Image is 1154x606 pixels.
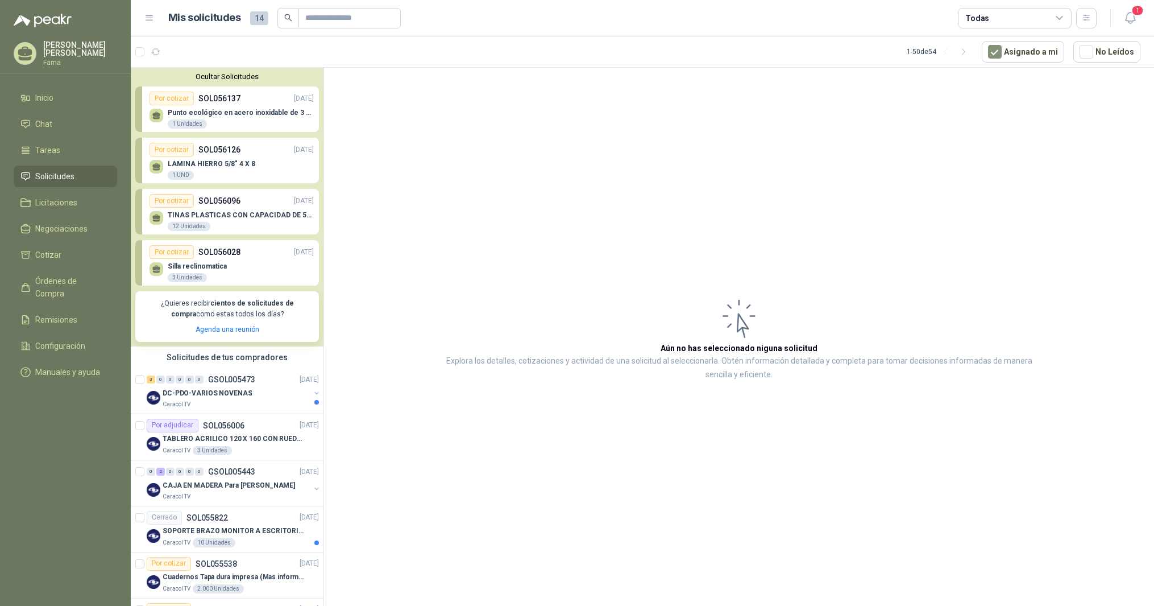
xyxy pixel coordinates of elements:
[438,354,1040,382] p: Explora los detalles, cotizaciones y actividad de una solicitud al seleccionarla. Obtén informaci...
[14,14,72,27] img: Logo peakr
[193,538,235,547] div: 10 Unidades
[147,557,191,571] div: Por cotizar
[163,434,304,444] p: TABLERO ACRILICO 120 X 160 CON RUEDAS
[35,366,100,378] span: Manuales y ayuda
[250,11,268,25] span: 14
[147,575,160,589] img: Company Logo
[166,376,175,384] div: 0
[35,314,77,326] span: Remisiones
[135,138,319,183] a: Por cotizarSOL056126[DATE] LAMINA HIERRO 5/8" 4 X 81 UND
[294,196,314,207] p: [DATE]
[300,374,319,385] p: [DATE]
[163,480,295,490] p: CAJA EN MADERA Para [PERSON_NAME]
[168,160,255,168] p: LAMINA HIERRO 5/8" 4 X 8
[195,376,204,384] div: 0
[14,218,117,240] a: Negociaciones
[198,143,240,156] p: SOL056126
[14,113,117,135] a: Chat
[176,376,184,384] div: 0
[35,275,106,300] span: Órdenes de Compra
[43,41,117,57] p: [PERSON_NAME] [PERSON_NAME]
[982,41,1064,63] button: Asignado a mi
[131,553,323,599] a: Por cotizarSOL055538[DATE] Company LogoCuadernos Tapa dura impresa (Mas informacion en el adjunto...
[1073,41,1140,63] button: No Leídos
[135,240,319,286] a: Por cotizarSOL056028[DATE] Silla reclinomatica3 Unidades
[147,468,155,476] div: 0
[135,86,319,132] a: Por cotizarSOL056137[DATE] Punto ecológico en acero inoxidable de 3 puestos, con capacidad para 1...
[185,376,194,384] div: 0
[208,468,255,476] p: GSOL005443
[186,514,228,522] p: SOL055822
[163,446,190,455] p: Caracol TV
[14,166,117,187] a: Solicitudes
[14,244,117,266] a: Cotizar
[35,170,74,183] span: Solicitudes
[661,342,817,354] h3: Aún no has seleccionado niguna solicitud
[156,376,165,384] div: 0
[35,222,88,235] span: Negociaciones
[163,387,252,398] p: DC-PDO-VARIOS NOVENAS
[168,262,227,270] p: Silla reclinomatica
[300,466,319,477] p: [DATE]
[14,270,117,304] a: Órdenes de Compra
[198,195,240,207] p: SOL056096
[300,558,319,569] p: [DATE]
[163,584,190,593] p: Caracol TV
[176,468,184,476] div: 0
[193,584,244,593] div: 2.000 Unidades
[43,59,117,66] p: Fama
[294,93,314,104] p: [DATE]
[166,468,175,476] div: 0
[294,247,314,258] p: [DATE]
[147,511,182,525] div: Cerrado
[135,72,319,81] button: Ocultar Solicitudes
[168,222,210,231] div: 12 Unidades
[35,249,61,261] span: Cotizar
[35,144,60,156] span: Tareas
[284,14,292,22] span: search
[131,347,323,368] div: Solicitudes de tus compradores
[14,361,117,383] a: Manuales y ayuda
[294,145,314,155] p: [DATE]
[208,376,255,384] p: GSOL005473
[14,309,117,331] a: Remisiones
[198,92,240,105] p: SOL056137
[193,446,232,455] div: 3 Unidades
[1120,8,1140,28] button: 1
[163,492,190,501] p: Caracol TV
[150,143,194,156] div: Por cotizar
[198,246,240,258] p: SOL056028
[150,245,194,259] div: Por cotizar
[14,192,117,213] a: Licitaciones
[168,10,241,26] h1: Mis solicitudes
[156,468,165,476] div: 2
[185,468,194,476] div: 0
[1131,5,1144,16] span: 1
[168,109,314,117] p: Punto ecológico en acero inoxidable de 3 puestos, con capacidad para 121L cada división.
[14,335,117,357] a: Configuración
[168,211,314,219] p: TINAS PLASTICAS CON CAPACIDAD DE 50 KG
[35,196,77,209] span: Licitaciones
[142,298,312,320] p: ¿Quieres recibir como estas todos los días?
[147,437,160,451] img: Company Logo
[195,468,204,476] div: 0
[147,376,155,384] div: 3
[203,422,244,430] p: SOL056006
[147,391,160,405] img: Company Logo
[965,12,989,24] div: Todas
[150,92,194,105] div: Por cotizar
[163,400,190,409] p: Caracol TV
[163,572,304,583] p: Cuadernos Tapa dura impresa (Mas informacion en el adjunto)
[147,529,160,543] img: Company Logo
[196,325,259,333] a: Agenda una reunión
[147,465,321,501] a: 0 2 0 0 0 0 GSOL005443[DATE] Company LogoCAJA EN MADERA Para [PERSON_NAME]Caracol TV
[35,340,85,352] span: Configuración
[35,92,53,104] span: Inicio
[163,526,304,537] p: SOPORTE BRAZO MONITOR A ESCRITORIO NBF80
[131,68,323,347] div: Ocultar SolicitudesPor cotizarSOL056137[DATE] Punto ecológico en acero inoxidable de 3 puestos, c...
[168,119,207,129] div: 1 Unidades
[131,414,323,460] a: Por adjudicarSOL056006[DATE] Company LogoTABLERO ACRILICO 120 X 160 CON RUEDASCaracol TV3 Unidades
[35,118,52,130] span: Chat
[300,420,319,431] p: [DATE]
[131,506,323,553] a: CerradoSOL055822[DATE] Company LogoSOPORTE BRAZO MONITOR A ESCRITORIO NBF80Caracol TV10 Unidades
